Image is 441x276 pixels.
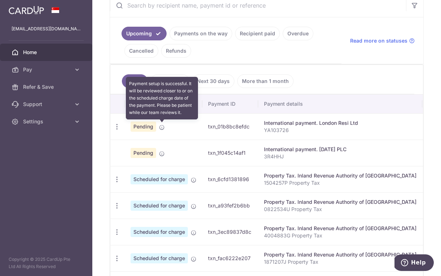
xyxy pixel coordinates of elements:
[131,227,188,237] span: Scheduled for charge
[235,27,280,40] a: Recipient paid
[23,66,71,73] span: Pay
[202,95,258,113] th: Payment ID
[9,6,44,14] img: CardUp
[202,166,258,192] td: txn_6cfd1381896
[124,44,158,58] a: Cancelled
[169,27,232,40] a: Payments on the way
[23,83,71,91] span: Refer & Save
[202,245,258,271] td: txn_fac6222e207
[264,153,416,160] p: 3R4HHJ
[23,49,71,56] span: Home
[131,122,156,132] span: Pending
[264,251,416,258] div: Property Tax. Inland Revenue Authority of [GEOGRAPHIC_DATA]
[258,95,422,113] th: Payment details
[131,148,156,158] span: Pending
[161,44,191,58] a: Refunds
[264,119,416,127] div: International payment. London Resi Ltd
[264,146,416,153] div: International payment. [DATE] PLC
[264,258,416,266] p: 1871207J Property Tax
[23,101,71,108] span: Support
[350,37,407,44] span: Read more on statuses
[264,172,416,179] div: Property Tax. Inland Revenue Authority of [GEOGRAPHIC_DATA]
[283,27,313,40] a: Overdue
[131,174,188,184] span: Scheduled for charge
[23,118,71,125] span: Settings
[122,74,148,88] a: All
[264,225,416,232] div: Property Tax. Inland Revenue Authority of [GEOGRAPHIC_DATA]
[202,192,258,219] td: txn_a93fef2b6bb
[122,27,167,40] a: Upcoming
[202,219,258,245] td: txn_3ec89837d8c
[264,232,416,239] p: 4004883G Property Tax
[264,206,416,213] p: 0822534U Property Tax
[264,198,416,206] div: Property Tax. Inland Revenue Authority of [GEOGRAPHIC_DATA]
[264,179,416,187] p: 1504257P Property Tax
[192,74,234,88] a: Next 30 days
[264,127,416,134] p: YA103726
[237,74,294,88] a: More than 1 month
[131,253,188,263] span: Scheduled for charge
[202,140,258,166] td: txn_1f045c14af1
[350,37,415,44] a: Read more on statuses
[12,25,81,32] p: [EMAIL_ADDRESS][DOMAIN_NAME]
[394,254,434,272] iframe: Opens a widget where you can find more information
[202,113,258,140] td: txn_01b8bc8efdc
[131,201,188,211] span: Scheduled for charge
[126,77,198,119] div: Payment setup is successful. It will be reviewed closer to or on the scheduled charge date of the...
